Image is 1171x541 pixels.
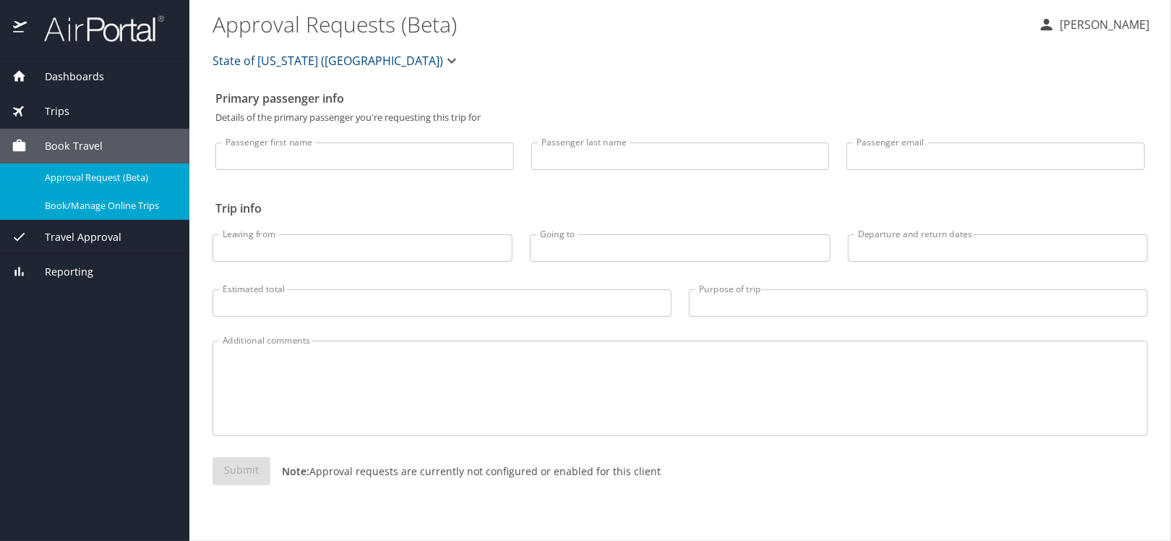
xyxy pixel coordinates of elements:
[27,103,69,119] span: Trips
[207,46,466,75] button: State of [US_STATE] ([GEOGRAPHIC_DATA])
[215,197,1145,220] h2: Trip info
[45,171,172,184] span: Approval Request (Beta)
[27,69,104,85] span: Dashboards
[27,264,93,280] span: Reporting
[28,14,164,43] img: airportal-logo.png
[13,14,28,43] img: icon-airportal.png
[213,51,443,71] span: State of [US_STATE] ([GEOGRAPHIC_DATA])
[282,464,309,478] strong: Note:
[1032,12,1155,38] button: [PERSON_NAME]
[27,138,103,154] span: Book Travel
[215,87,1145,110] h2: Primary passenger info
[270,464,661,479] p: Approval requests are currently not configured or enabled for this client
[213,1,1026,46] h1: Approval Requests (Beta)
[45,199,172,213] span: Book/Manage Online Trips
[27,229,121,245] span: Travel Approval
[215,113,1145,122] p: Details of the primary passenger you're requesting this trip for
[1055,16,1149,33] p: [PERSON_NAME]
